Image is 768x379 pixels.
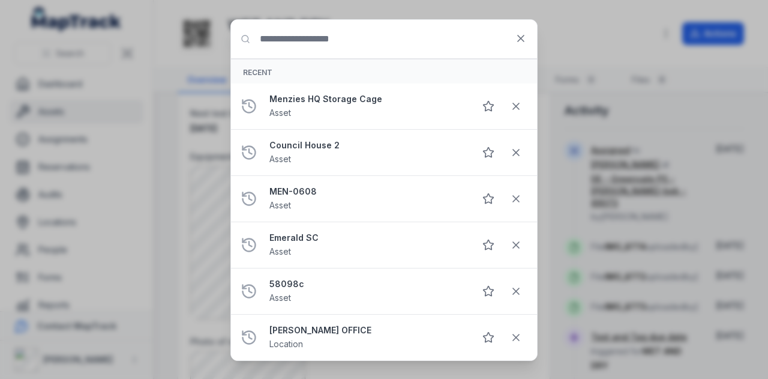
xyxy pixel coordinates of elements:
span: Asset [269,108,291,118]
a: 58098cAsset [269,278,465,305]
span: Asset [269,154,291,164]
span: Asset [269,200,291,210]
a: [PERSON_NAME] OFFICELocation [269,324,465,351]
span: Recent [243,68,272,77]
span: Location [269,339,303,349]
strong: Emerald SC [269,232,465,244]
a: Menzies HQ Storage CageAsset [269,93,465,120]
a: Council House 2Asset [269,139,465,166]
strong: Menzies HQ Storage Cage [269,93,465,105]
a: Emerald SCAsset [269,232,465,258]
span: Asset [269,293,291,303]
span: Asset [269,246,291,256]
strong: 58098c [269,278,465,290]
a: MEN-0608Asset [269,186,465,212]
strong: Council House 2 [269,139,465,151]
strong: MEN-0608 [269,186,465,198]
strong: [PERSON_NAME] OFFICE [269,324,465,336]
